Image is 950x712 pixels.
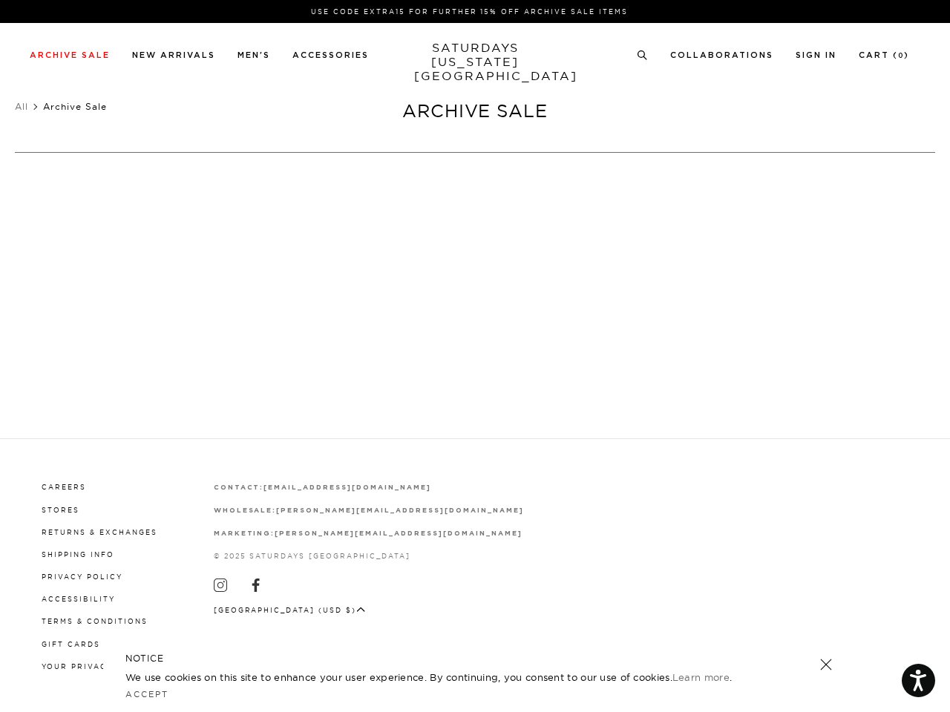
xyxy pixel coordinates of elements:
[43,101,107,112] span: Archive Sale
[275,530,522,537] strong: [PERSON_NAME][EMAIL_ADDRESS][DOMAIN_NAME]
[125,652,825,665] h5: NOTICE
[125,689,168,699] a: Accept
[214,550,524,561] p: © 2025 Saturdays [GEOGRAPHIC_DATA]
[42,573,122,581] a: Privacy Policy
[214,507,277,514] strong: wholesale:
[42,617,148,625] a: Terms & Conditions
[276,507,523,514] strong: [PERSON_NAME][EMAIL_ADDRESS][DOMAIN_NAME]
[414,41,537,83] a: SATURDAYS[US_STATE][GEOGRAPHIC_DATA]
[30,51,110,59] a: Archive Sale
[859,51,909,59] a: Cart (0)
[214,530,275,537] strong: marketing:
[42,528,157,536] a: Returns & Exchanges
[263,483,430,491] a: [EMAIL_ADDRESS][DOMAIN_NAME]
[15,101,28,112] a: All
[796,51,836,59] a: Sign In
[132,51,215,59] a: New Arrivals
[42,506,79,514] a: Stores
[42,483,86,491] a: Careers
[214,604,366,616] button: [GEOGRAPHIC_DATA] (USD $)
[42,595,115,603] a: Accessibility
[275,529,522,537] a: [PERSON_NAME][EMAIL_ADDRESS][DOMAIN_NAME]
[672,671,730,683] a: Learn more
[42,640,100,648] a: Gift Cards
[670,51,773,59] a: Collaborations
[263,484,430,491] strong: [EMAIL_ADDRESS][DOMAIN_NAME]
[898,53,904,59] small: 0
[276,506,523,514] a: [PERSON_NAME][EMAIL_ADDRESS][DOMAIN_NAME]
[42,550,114,558] a: Shipping Info
[125,670,772,685] p: We use cookies on this site to enhance your user experience. By continuing, you consent to our us...
[214,484,264,491] strong: contact:
[42,662,160,670] a: Your privacy choices
[36,6,903,17] p: Use Code EXTRA15 for Further 15% Off Archive Sale Items
[292,51,369,59] a: Accessories
[237,51,270,59] a: Men's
